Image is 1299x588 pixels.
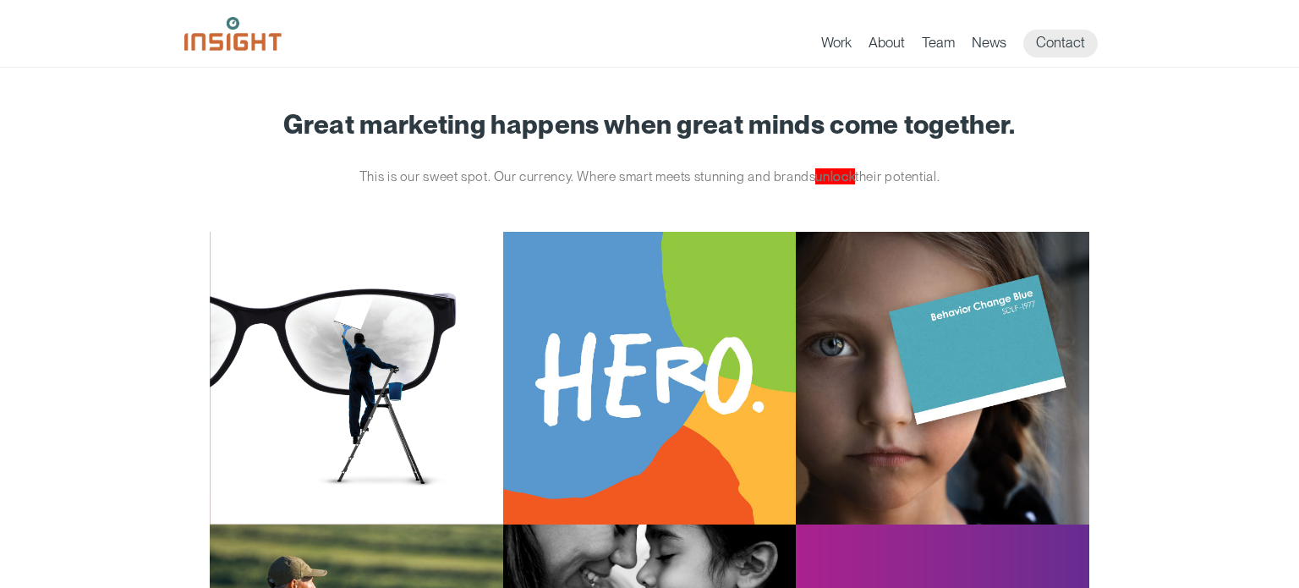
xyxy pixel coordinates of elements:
[184,17,282,51] img: Insight Marketing Design
[922,34,955,58] a: Team
[332,164,967,190] p: This is our sweet spot. Our currency. Where smart meets stunning and brands their potential.
[815,168,855,184] em: unlock
[796,232,1089,525] img: South Dakota Department of Health – Childhood Lead Poisoning Prevention
[503,232,797,525] img: South Dakota Department of Social Services – Childcare Promotion
[210,232,503,525] img: Ophthalmology Limited
[210,110,1089,139] h1: Great marketing happens when great minds come together.
[869,34,905,58] a: About
[821,34,852,58] a: Work
[972,34,1006,58] a: News
[821,30,1115,58] nav: primary navigation menu
[1023,30,1098,58] a: Contact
